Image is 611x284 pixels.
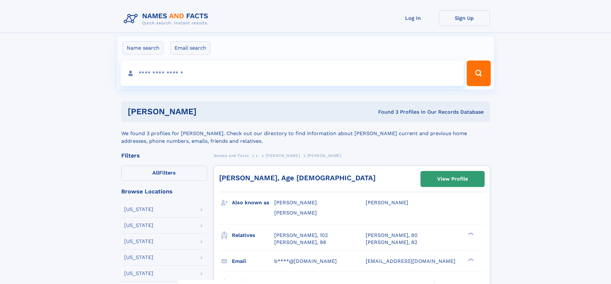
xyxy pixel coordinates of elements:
span: All [152,170,159,176]
label: Filters [121,166,207,181]
input: search input [121,61,464,86]
div: Filters [121,153,207,158]
div: Browse Locations [121,189,207,194]
div: [US_STATE] [124,239,153,244]
div: View Profile [437,172,468,186]
div: [US_STATE] [124,255,153,260]
label: Email search [170,41,210,55]
label: Name search [123,41,164,55]
a: View Profile [421,171,484,187]
a: L [256,151,259,159]
a: Names and Facts [214,151,249,159]
a: [PERSON_NAME], 102 [274,232,328,239]
span: [PERSON_NAME] [274,210,317,216]
span: [PERSON_NAME] [266,153,300,158]
span: L [256,153,259,158]
img: Logo Names and Facts [121,10,214,28]
h1: [PERSON_NAME] [128,108,287,116]
a: Sign Up [439,10,490,26]
a: [PERSON_NAME] [266,151,300,159]
div: [US_STATE] [124,271,153,276]
h3: Email [232,256,274,267]
a: [PERSON_NAME], 80 [366,232,418,239]
a: [PERSON_NAME], 98 [274,239,326,246]
a: [PERSON_NAME], 82 [366,239,417,246]
h3: Also known as [232,197,274,208]
div: We found 3 profiles for [PERSON_NAME]. Check out our directory to find information about [PERSON_... [121,122,490,145]
div: [US_STATE] [124,223,153,228]
div: Found 3 Profiles In Our Records Database [287,109,484,116]
div: ❯ [466,231,474,236]
a: Log In [387,10,439,26]
div: ❯ [466,257,474,262]
div: [US_STATE] [124,207,153,212]
h3: Relatives [232,230,274,241]
span: [PERSON_NAME] [307,153,342,158]
span: [PERSON_NAME] [366,199,408,206]
a: [PERSON_NAME], Age [DEMOGRAPHIC_DATA] [219,174,376,182]
span: [EMAIL_ADDRESS][DOMAIN_NAME] [366,258,455,264]
button: Search Button [467,61,490,86]
span: [PERSON_NAME] [274,199,317,206]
